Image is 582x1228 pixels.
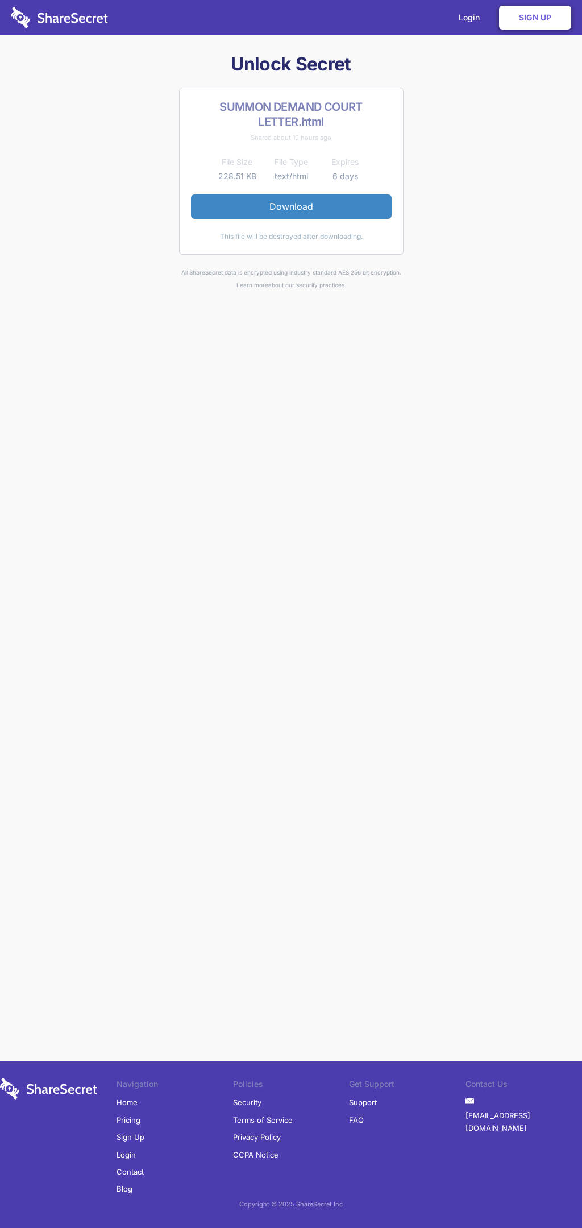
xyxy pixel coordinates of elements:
[318,169,372,183] td: 6 days
[465,1107,582,1137] a: [EMAIL_ADDRESS][DOMAIN_NAME]
[233,1111,293,1129] a: Terms of Service
[11,7,108,28] img: logo-wordmark-white-trans-d4663122ce5f474addd5e946df7df03e33cb6a1c49d2221995e7729f52c070b2.svg
[210,169,264,183] td: 228.51 KB
[191,99,392,129] h2: SUMMON DEMAND COURT LETTER.html
[117,1180,132,1197] a: Blog
[191,131,392,144] div: Shared about 19 hours ago
[349,1111,364,1129] a: FAQ
[117,1163,144,1180] a: Contact
[349,1094,377,1111] a: Support
[210,155,264,169] th: File Size
[236,281,268,288] a: Learn more
[318,155,372,169] th: Expires
[117,1111,140,1129] a: Pricing
[191,230,392,243] div: This file will be destroyed after downloading.
[499,6,571,30] a: Sign Up
[191,194,392,218] a: Download
[233,1078,350,1094] li: Policies
[349,1078,465,1094] li: Get Support
[117,1146,136,1163] a: Login
[465,1078,582,1094] li: Contact Us
[117,1078,233,1094] li: Navigation
[117,1094,138,1111] a: Home
[233,1146,278,1163] a: CCPA Notice
[264,169,318,183] td: text/html
[233,1129,281,1146] a: Privacy Policy
[233,1094,261,1111] a: Security
[264,155,318,169] th: File Type
[117,1129,144,1146] a: Sign Up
